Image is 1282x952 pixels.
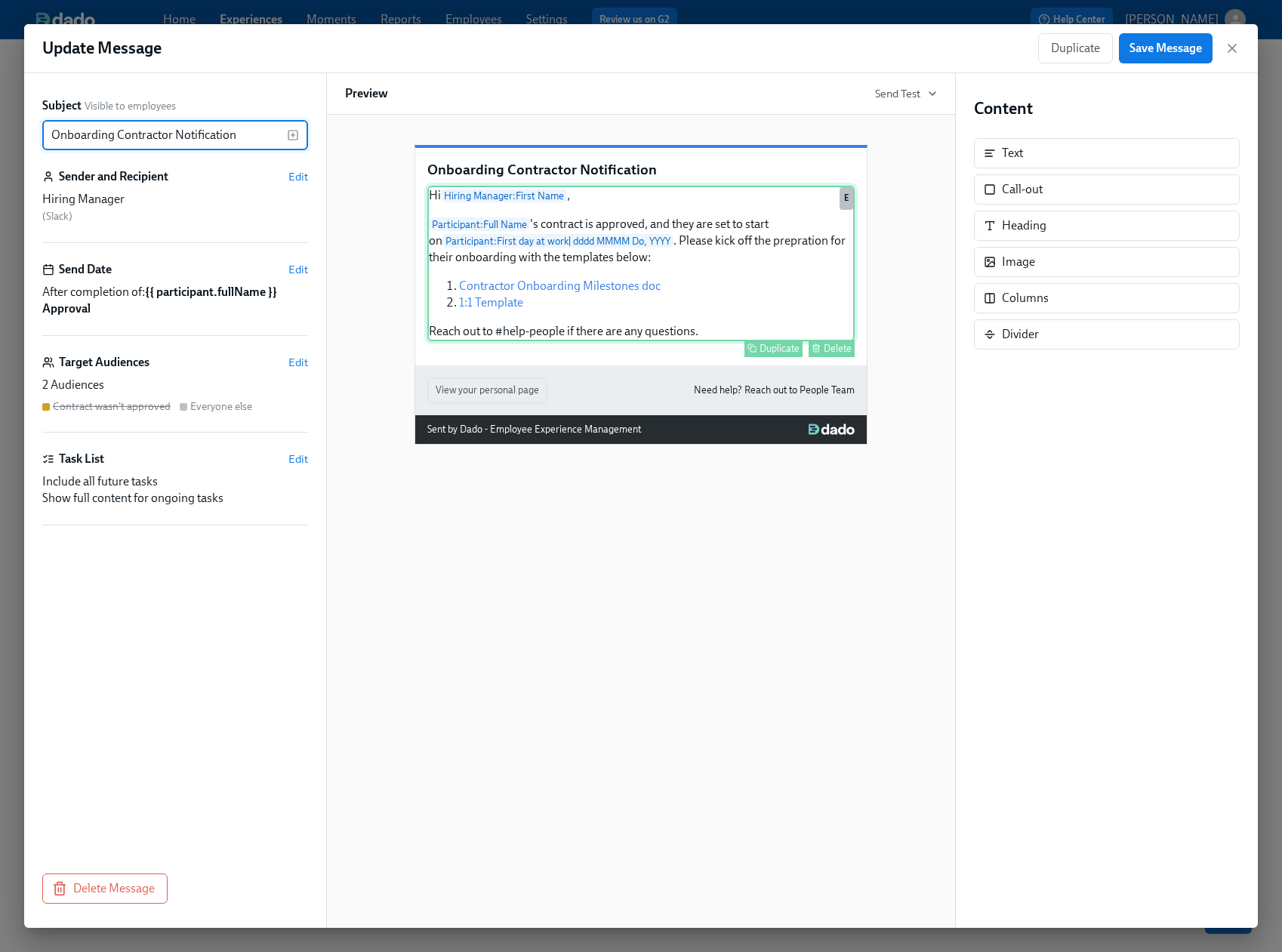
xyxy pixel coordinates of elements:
[427,421,641,438] div: Sent by Dado - Employee Experience Management
[42,191,308,208] div: Hiring Manager
[190,399,252,414] div: Everyone else
[974,138,1240,168] div: Text
[974,211,1240,241] div: Heading
[840,187,853,210] div: Used by Everyone else audience
[974,283,1240,313] div: Columns
[59,261,112,278] h6: Send Date
[55,881,155,896] span: Delete Message
[744,340,803,357] button: Duplicate
[42,261,308,336] div: Send DateEditAfter completion of:​{​{ participant.fullName }} Approval
[42,210,72,223] span: ( Slack )
[42,377,308,393] div: 2 Audiences
[42,354,308,433] div: Target AudiencesEdit2 AudiencesContract wasn't approvedEveryone else
[1002,145,1023,162] div: Text
[1129,41,1202,56] span: Save Message
[287,129,299,141] svg: Insert text variable
[59,354,149,371] h6: Target Audiences
[42,285,277,316] strong: ​{​{ participant.fullName }} Approval
[427,186,855,341] div: HiHiring Manager:First Name, Participant:Full Name's contract is approved, and they are set to st...
[59,168,168,185] h6: Sender and Recipient
[1038,33,1113,63] button: Duplicate
[59,451,104,467] h6: Task List
[974,97,1240,120] h4: Content
[974,247,1240,277] div: Image
[53,399,171,414] div: Contract wasn't approved
[875,86,937,101] button: Send Test
[42,451,308,525] div: Task ListEditInclude all future tasksShow full content for ongoing tasks
[1119,33,1213,63] button: Save Message
[427,160,855,180] p: Onboarding Contractor Notification
[974,319,1240,350] div: Divider
[42,97,82,114] label: Subject
[85,99,176,113] span: Visible to employees
[809,340,855,357] button: Delete
[288,355,308,370] button: Edit
[427,377,547,403] button: View your personal page
[42,473,308,490] div: Include all future tasks
[42,490,308,507] div: Show full content for ongoing tasks
[288,262,308,277] button: Edit
[824,343,852,354] div: Delete
[42,37,162,60] h1: Update Message
[1051,41,1100,56] span: Duplicate
[436,383,539,398] span: View your personal page
[42,873,168,904] button: Delete Message
[42,168,308,243] div: Sender and RecipientEditHiring Manager (Slack)
[288,169,308,184] button: Edit
[42,284,308,317] span: After completion of:
[760,343,800,354] div: Duplicate
[1002,217,1046,234] div: Heading
[1002,181,1043,198] div: Call-out
[1002,290,1049,307] div: Columns
[345,85,388,102] h6: Preview
[694,382,855,399] a: Need help? Reach out to People Team
[1002,254,1035,270] div: Image
[974,174,1240,205] div: Call-out
[1002,326,1039,343] div: Divider
[288,451,308,467] button: Edit
[809,424,855,436] img: Dado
